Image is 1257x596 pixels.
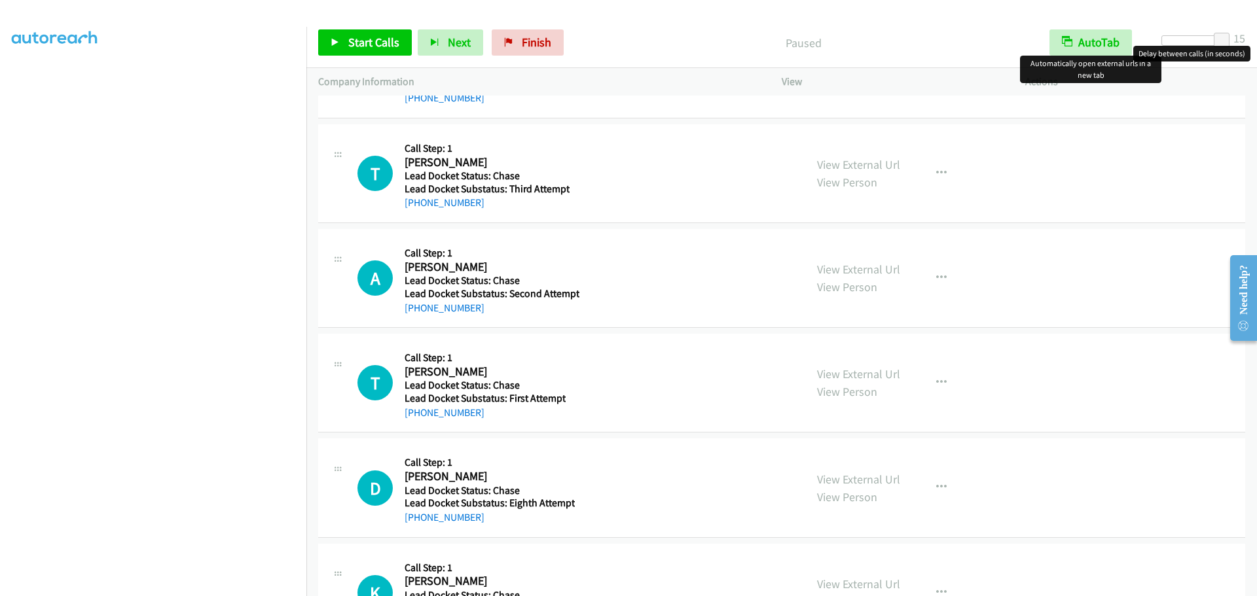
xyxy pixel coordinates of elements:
h5: Call Step: 1 [405,142,570,155]
div: The call is yet to be attempted [357,365,393,400]
a: View External Url [817,157,900,172]
h2: [PERSON_NAME] [405,364,566,379]
a: View External Url [817,472,900,487]
a: View Person [817,279,877,294]
h5: Lead Docket Status: Chase [405,484,575,497]
a: [PHONE_NUMBER] [405,302,484,314]
a: [PHONE_NUMBER] [405,406,484,419]
div: Automatically open external urls in a new tab [1020,56,1161,83]
span: Next [448,35,471,50]
h5: Lead Docket Status: Chase [405,274,579,287]
h2: [PERSON_NAME] [405,574,566,589]
h5: Lead Docket Substatus: First Attempt [405,392,566,405]
h2: [PERSON_NAME] [405,260,579,275]
button: AutoTab [1049,29,1132,56]
h5: Lead Docket Substatus: Second Attempt [405,287,579,300]
h5: Call Step: 1 [405,456,575,469]
a: View External Url [817,366,900,381]
h1: T [357,156,393,191]
h5: Lead Docket Status: Chase [405,169,570,183]
h5: Lead Docket Substatus: Third Attempt [405,183,570,196]
h2: [PERSON_NAME] [405,469,575,484]
span: Finish [522,35,551,50]
h1: T [357,365,393,400]
p: Company Information [318,74,758,90]
a: View Person [817,384,877,399]
button: Next [418,29,483,56]
a: View External Url [817,262,900,277]
a: [PHONE_NUMBER] [405,511,484,523]
a: View Person [817,175,877,190]
h5: Call Step: 1 [405,351,566,364]
p: Paused [581,34,1026,52]
h5: Lead Docket Substatus: Eighth Attempt [405,497,575,510]
h5: Call Step: 1 [405,561,566,574]
a: View Person [817,489,877,504]
a: View External Url [817,576,900,591]
div: 15 [1233,29,1245,47]
h2: [PERSON_NAME] [405,155,570,170]
h1: D [357,470,393,506]
a: [PHONE_NUMBER] [405,196,484,209]
h5: Lead Docket Status: Chase [405,379,566,392]
p: View [782,74,1002,90]
div: The call is yet to be attempted [357,260,393,296]
span: Start Calls [348,35,399,50]
div: The call is yet to be attempted [357,470,393,506]
div: Delay between calls (in seconds) [1133,46,1250,61]
h5: Call Step: 1 [405,247,579,260]
iframe: Resource Center [1219,246,1257,350]
a: Start Calls [318,29,412,56]
h1: A [357,260,393,296]
a: [PHONE_NUMBER] [405,92,484,104]
a: Finish [492,29,564,56]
